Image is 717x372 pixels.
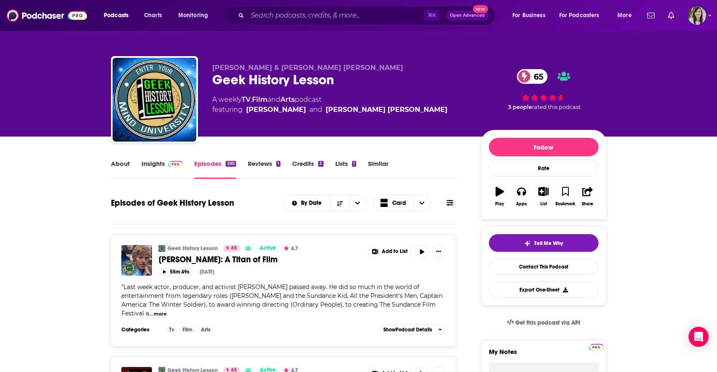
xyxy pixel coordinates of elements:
button: ShowPodcast Details [380,325,446,335]
input: Search podcasts, credits, & more... [247,9,424,22]
span: Add to List [382,248,408,255]
button: open menu [554,9,612,22]
a: Film [179,326,195,333]
a: Contact This Podcast [489,258,599,275]
button: tell me why sparkleTell Me Why [489,234,599,252]
a: Show notifications dropdown [665,8,678,23]
button: open menu [98,9,139,22]
h2: Choose List sort [283,195,367,212]
div: 595 [226,161,236,167]
a: [PERSON_NAME]: A Titan of Film [159,254,362,265]
button: Open AdvancedNew [446,10,488,21]
img: Podchaser - Follow, Share and Rate Podcasts [7,8,87,23]
div: [DATE] [200,269,214,275]
button: more [154,310,167,318]
a: InsightsPodchaser Pro [141,160,183,179]
h2: Choose View [373,195,431,212]
div: 65 3 peoplerated this podcast [481,64,606,116]
span: More [617,10,632,21]
a: Pro website [589,343,604,351]
span: Logged in as devinandrade [688,6,706,25]
span: New [473,5,488,13]
span: and [267,96,280,103]
a: 65 [223,245,240,252]
a: About [111,160,130,179]
span: Active [260,244,276,253]
div: Search podcasts, credits, & more... [232,6,504,25]
span: Card [392,200,406,206]
h3: Categories [121,326,159,333]
div: 1 [276,161,280,167]
button: 4.7 [281,245,301,252]
div: Play [495,201,504,207]
span: Get this podcast via API [515,319,580,326]
span: Monitoring [178,10,208,21]
span: 65 [525,69,547,84]
button: open menu [349,195,366,211]
img: Robert Redford: A Titan of Film [121,245,152,276]
span: ⌘ K [424,10,439,21]
a: Jason Inman [246,105,306,115]
button: Export One-Sheet [489,282,599,298]
a: TV [242,96,251,103]
img: User Profile [688,6,706,25]
span: For Business [512,10,545,21]
span: , [251,96,252,103]
div: Rate [489,160,599,177]
img: Geek History Lesson [113,58,196,142]
span: [PERSON_NAME]: A Titan of Film [159,254,278,265]
a: Geek History Lesson [167,245,218,252]
button: open menu [172,9,219,22]
span: " [121,283,442,317]
span: [PERSON_NAME] & [PERSON_NAME] [PERSON_NAME] [212,64,403,72]
span: Open Advanced [450,13,485,18]
a: Ashley Victoria Robinson [326,105,447,115]
div: 1 [352,161,356,167]
span: ... [149,310,153,317]
button: Bookmark [555,181,576,212]
div: A weekly podcast [212,95,447,115]
button: Share [576,181,598,212]
span: 65 [231,244,237,253]
img: Podchaser Pro [168,161,183,168]
a: Get this podcast via API [500,313,587,333]
span: 3 people [508,104,532,110]
div: List [540,201,547,207]
a: Arts [280,96,295,103]
span: and [309,105,322,115]
a: Reviews1 [248,160,280,179]
div: Share [582,201,593,207]
a: 65 [517,69,547,84]
a: Active [257,245,279,252]
button: Show More Button [432,245,445,258]
span: Tell Me Why [534,240,563,247]
button: open menu [284,200,331,206]
a: Similar [368,160,388,179]
button: Apps [511,181,532,212]
a: Show notifications dropdown [644,8,658,23]
button: Sort Direction [331,195,349,211]
div: 3 [318,161,323,167]
a: Episodes595 [194,160,236,179]
a: Lists1 [335,160,356,179]
img: tell me why sparkle [524,240,531,247]
span: rated this podcast [532,104,581,110]
button: Follow [489,138,599,156]
button: 55m 49s [159,268,193,276]
a: Arts [198,326,214,333]
img: Podchaser Pro [589,344,604,351]
button: List [532,181,554,212]
span: Charts [144,10,162,21]
span: Show Podcast Details [383,327,432,333]
button: Play [489,181,511,212]
button: open menu [612,9,642,22]
span: By Date [301,200,324,206]
a: Charts [139,9,167,22]
span: Last week actor, producer, and activist [PERSON_NAME] passed away. He did so much in the world of... [121,283,442,317]
h1: Episodes of Geek History Lesson [111,198,234,208]
span: For Podcasters [559,10,599,21]
a: Tv [166,326,177,333]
